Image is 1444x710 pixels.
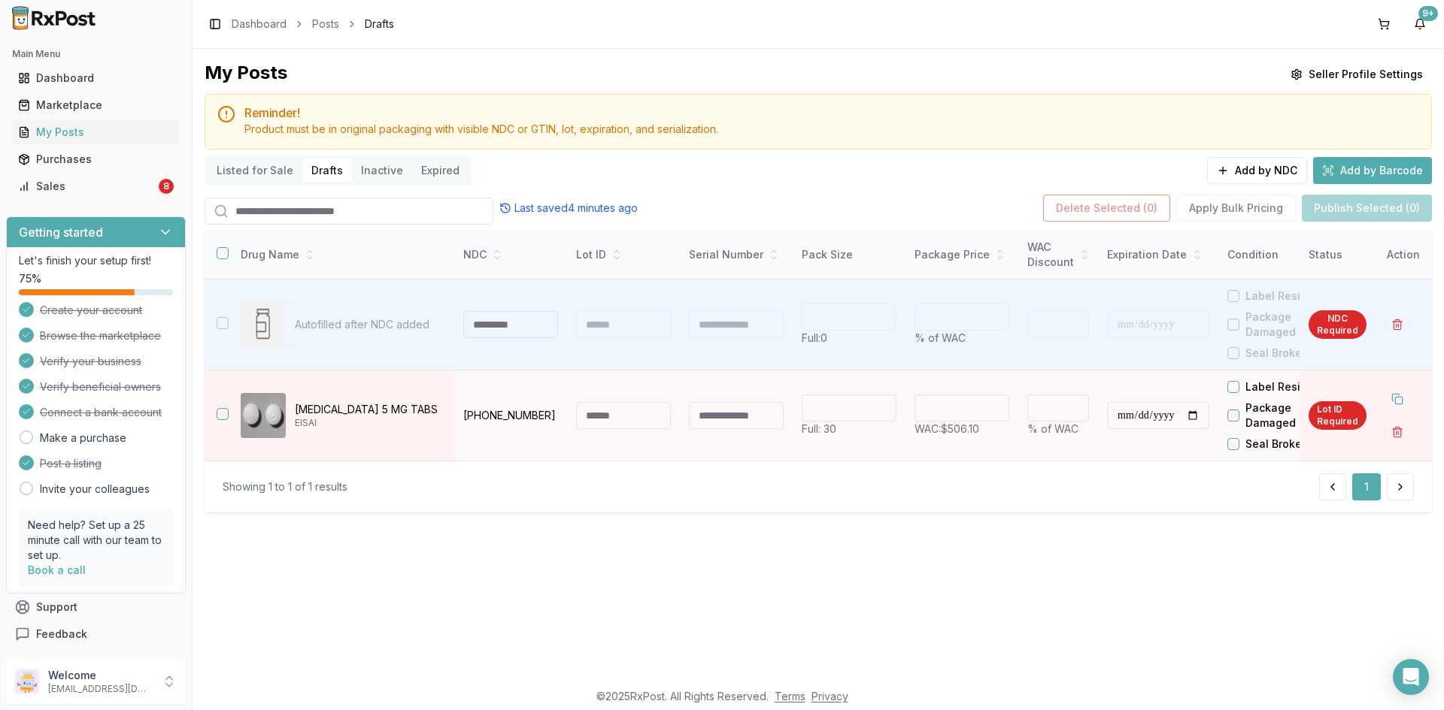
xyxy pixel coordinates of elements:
[18,125,174,140] div: My Posts
[6,594,186,621] button: Support
[159,179,174,194] div: 8
[12,92,180,119] a: Marketplace
[915,247,1009,262] div: Package Price
[232,17,394,32] nav: breadcrumb
[802,331,827,344] span: Full: 0
[40,456,102,471] span: Post a listing
[1375,231,1432,279] th: Action
[12,146,180,173] a: Purchases
[1352,473,1381,500] button: 1
[205,61,287,88] div: My Posts
[1245,310,1331,340] label: Package Damaged
[40,431,126,446] a: Make a purchase
[1245,437,1309,452] label: Seal Broken
[6,66,186,90] button: Dashboard
[19,271,41,286] span: 75 %
[241,393,286,438] img: Aricept 5 MG TABS
[40,354,141,369] span: Verify your business
[1309,401,1367,430] div: Lot ID Required
[499,201,638,216] div: Last saved 4 minutes ago
[1245,346,1309,361] label: Seal Broken
[40,405,162,420] span: Connect a bank account
[18,98,174,113] div: Marketplace
[1408,12,1432,36] button: 9+
[19,223,103,241] h3: Getting started
[1418,6,1438,21] div: 9+
[244,107,1419,119] h5: Reminder!
[40,482,150,497] a: Invite your colleagues
[352,159,412,183] button: Inactive
[463,408,558,423] p: [PHONE_NUMBER]
[241,247,442,262] div: Drug Name
[18,179,156,194] div: Sales
[793,231,906,279] th: Pack Size
[1313,157,1432,184] button: Add by Barcode
[1384,311,1411,338] button: Delete
[28,563,86,576] a: Book a call
[48,668,153,683] p: Welcome
[915,331,966,344] span: % of WAC
[1309,310,1367,339] div: NDC Required
[12,65,180,92] a: Dashboard
[1393,659,1429,695] div: Open Intercom Messenger
[412,159,469,183] button: Expired
[1282,61,1432,88] button: Seller Profile Settings
[223,479,347,494] div: Showing 1 to 1 of 1 results
[1027,422,1078,435] span: % of WAC
[12,173,180,200] a: Sales8
[463,247,558,262] div: NDC
[1245,379,1321,394] label: Label Residue
[6,6,102,30] img: RxPost Logo
[365,17,394,32] span: Drafts
[28,518,164,563] p: Need help? Set up a 25 minute call with our team to set up.
[775,690,805,702] a: Terms
[576,247,671,262] div: Lot ID
[915,422,979,435] span: WAC: $506.10
[40,303,142,318] span: Create your account
[295,317,442,332] p: Autofilled after NDC added
[295,402,442,417] p: [MEDICAL_DATA] 5 MG TABS
[1245,400,1331,431] label: Package Damaged
[48,683,153,695] p: [EMAIL_ADDRESS][DOMAIN_NAME]
[36,627,87,642] span: Feedback
[1384,385,1411,412] button: Duplicate
[312,17,339,32] a: Posts
[1107,247,1209,262] div: Expiration Date
[689,247,784,262] div: Serial Number
[6,120,186,144] button: My Posts
[1300,231,1376,279] th: Status
[18,152,174,167] div: Purchases
[232,17,287,32] a: Dashboard
[811,690,848,702] a: Privacy
[6,174,186,198] button: Sales8
[208,159,302,183] button: Listed for Sale
[15,669,39,693] img: User avatar
[18,71,174,86] div: Dashboard
[12,48,180,60] h2: Main Menu
[802,422,836,435] span: Full: 30
[6,621,186,648] button: Feedback
[19,253,173,268] p: Let's finish your setup first!
[6,147,186,171] button: Purchases
[1218,231,1331,279] th: Condition
[244,122,1419,137] div: Product must be in original packaging with visible NDC or GTIN, lot, expiration, and serialization.
[40,328,161,343] span: Browse the marketplace
[302,159,352,183] button: Drafts
[40,379,161,394] span: Verify beneficial owners
[6,93,186,117] button: Marketplace
[1384,418,1411,446] button: Delete
[241,302,286,347] img: Drug Image
[295,417,442,429] p: EISAI
[12,119,180,146] a: My Posts
[1245,289,1321,304] label: Label Residue
[1207,157,1307,184] button: Add by NDC
[1027,240,1089,270] div: WAC Discount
